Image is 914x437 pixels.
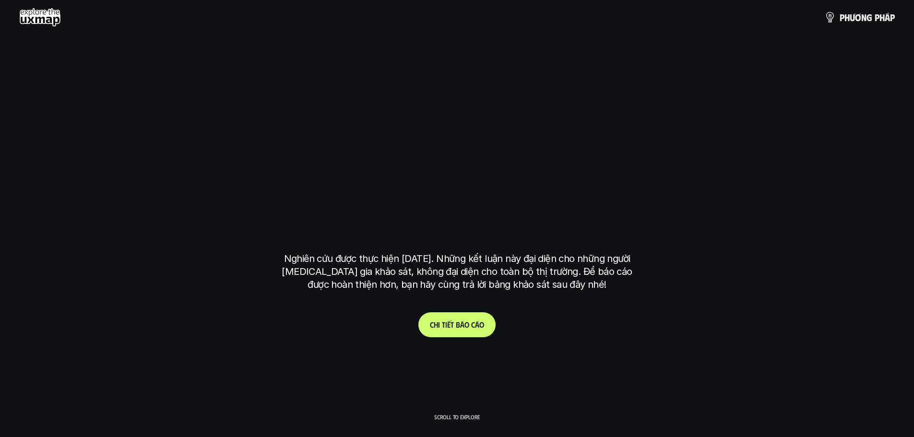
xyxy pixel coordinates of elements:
[471,320,475,329] span: c
[286,199,628,239] h1: tại [GEOGRAPHIC_DATA]
[875,12,879,23] span: p
[464,320,469,329] span: o
[844,12,850,23] span: h
[479,320,484,329] span: o
[418,312,496,337] a: Chitiếtbáocáo
[850,12,855,23] span: ư
[430,320,434,329] span: C
[282,123,632,163] h1: phạm vi công việc của
[840,12,844,23] span: p
[890,12,895,23] span: p
[445,320,447,329] span: i
[879,12,885,23] span: h
[885,12,890,23] span: á
[867,12,872,23] span: g
[434,320,438,329] span: h
[434,413,480,420] p: Scroll to explore
[442,320,445,329] span: t
[438,320,440,329] span: i
[475,320,479,329] span: á
[460,320,464,329] span: á
[456,320,460,329] span: b
[451,320,454,329] span: t
[824,8,895,27] a: phươngpháp
[447,320,451,329] span: ế
[277,252,637,291] p: Nghiên cứu được thực hiện [DATE]. Những kết luận này đại diện cho những người [MEDICAL_DATA] gia ...
[855,12,861,23] span: ơ
[861,12,867,23] span: n
[424,101,497,112] h6: Kết quả nghiên cứu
